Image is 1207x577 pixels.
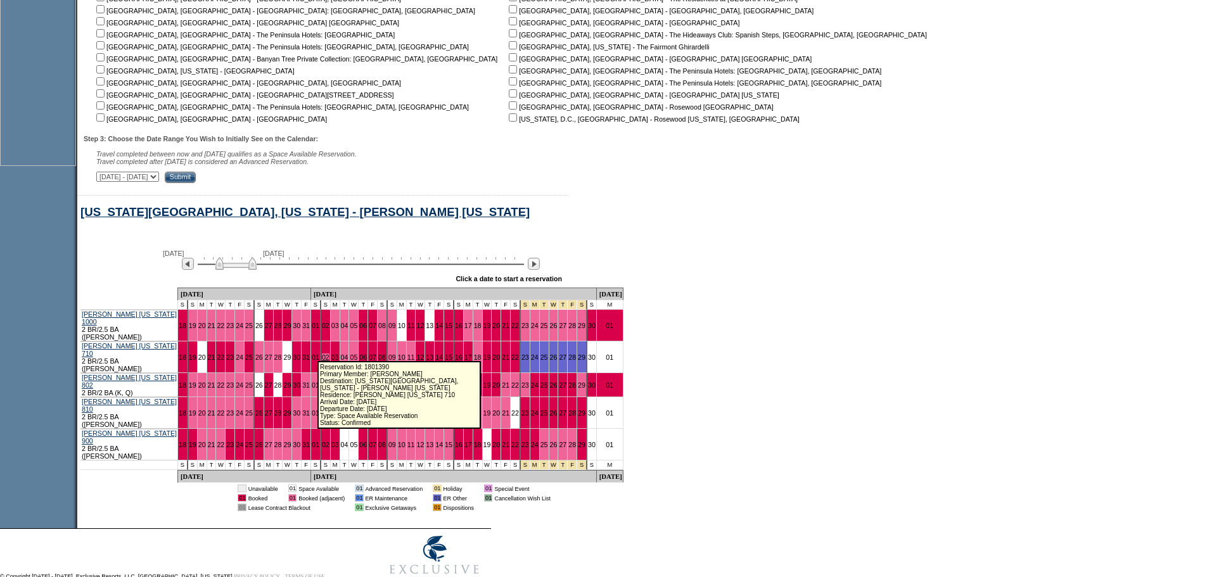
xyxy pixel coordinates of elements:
[179,322,186,329] a: 18
[179,381,186,389] a: 18
[506,79,881,87] nobr: [GEOGRAPHIC_DATA], [GEOGRAPHIC_DATA] - The Peninsula Hotels: [GEOGRAPHIC_DATA], [GEOGRAPHIC_DATA]
[283,322,291,329] a: 29
[435,353,443,361] a: 14
[178,300,188,310] td: S
[511,441,519,448] a: 22
[464,322,472,329] a: 17
[483,300,492,310] td: W
[426,441,433,448] a: 13
[80,310,178,341] td: 2 BR/2.5 BA ([PERSON_NAME])
[331,441,339,448] a: 03
[274,460,283,470] td: T
[94,67,295,75] nobr: [GEOGRAPHIC_DATA], [US_STATE] - [GEOGRAPHIC_DATA]
[588,322,596,329] a: 30
[245,460,255,470] td: S
[464,353,472,361] a: 17
[369,441,376,448] a: 07
[606,409,613,417] a: 01
[597,288,623,300] td: [DATE]
[322,441,329,448] a: 02
[283,381,291,389] a: 29
[208,381,215,389] a: 21
[407,353,415,361] a: 11
[341,353,348,361] a: 04
[82,398,177,413] a: [PERSON_NAME] [US_STATE] 810
[606,381,613,389] a: 01
[217,381,224,389] a: 22
[474,441,482,448] a: 18
[559,322,566,329] a: 27
[359,322,367,329] a: 06
[265,409,272,417] a: 27
[302,441,310,448] a: 31
[483,409,491,417] a: 19
[506,103,773,111] nobr: [GEOGRAPHIC_DATA], [GEOGRAPHIC_DATA] - Rosewood [GEOGRAPHIC_DATA]
[302,409,310,417] a: 31
[530,300,540,310] td: Thanksgiving
[311,300,321,310] td: S
[455,441,463,448] a: 16
[274,381,282,389] a: 28
[398,322,406,329] a: 10
[559,353,566,361] a: 27
[321,300,331,310] td: S
[226,409,234,417] a: 23
[502,441,509,448] a: 21
[80,205,530,219] a: [US_STATE][GEOGRAPHIC_DATA], [US_STATE] - [PERSON_NAME] [US_STATE]
[568,322,576,329] a: 28
[189,322,196,329] a: 19
[179,409,186,417] a: 18
[80,397,178,429] td: 2 BR/2.5 BA ([PERSON_NAME])
[82,374,177,389] a: [PERSON_NAME] [US_STATE] 802
[96,150,357,158] span: Travel completed between now and [DATE] qualifies as a Space Available Reservation.
[549,300,559,310] td: Thanksgiving
[511,353,519,361] a: 22
[94,103,469,111] nobr: [GEOGRAPHIC_DATA], [GEOGRAPHIC_DATA] - The Peninsula Hotels: [GEOGRAPHIC_DATA], [GEOGRAPHIC_DATA]
[331,353,339,361] a: 03
[577,300,587,310] td: Thanksgiving
[236,441,243,448] a: 24
[506,31,927,39] nobr: [GEOGRAPHIC_DATA], [GEOGRAPHIC_DATA] - The Hideaways Club: Spanish Steps, [GEOGRAPHIC_DATA], [GEO...
[578,322,585,329] a: 29
[540,441,548,448] a: 25
[474,322,482,329] a: 18
[445,322,452,329] a: 15
[217,441,224,448] a: 22
[511,381,519,389] a: 22
[189,353,196,361] a: 19
[189,381,196,389] a: 19
[501,300,511,310] td: F
[226,441,234,448] a: 23
[312,409,319,417] a: 01
[378,353,386,361] a: 08
[292,300,302,310] td: T
[587,300,597,310] td: S
[341,441,348,448] a: 04
[483,441,491,448] a: 19
[265,381,272,389] a: 27
[264,460,274,470] td: M
[312,322,319,329] a: 01
[506,43,709,51] nobr: [GEOGRAPHIC_DATA], [US_STATE] - The Fairmont Ghirardelli
[331,300,340,310] td: M
[483,322,491,329] a: 19
[426,322,433,329] a: 13
[416,353,424,361] a: 12
[207,460,217,470] td: T
[426,353,433,361] a: 13
[359,441,367,448] a: 06
[208,322,215,329] a: 21
[531,353,539,361] a: 24
[388,322,396,329] a: 09
[265,322,272,329] a: 27
[217,409,224,417] a: 22
[559,409,566,417] a: 27
[255,441,263,448] a: 26
[521,353,529,361] a: 23
[178,288,311,300] td: [DATE]
[558,300,568,310] td: Thanksgiving
[302,381,310,389] a: 31
[435,441,443,448] a: 14
[292,460,302,470] td: T
[550,441,558,448] a: 26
